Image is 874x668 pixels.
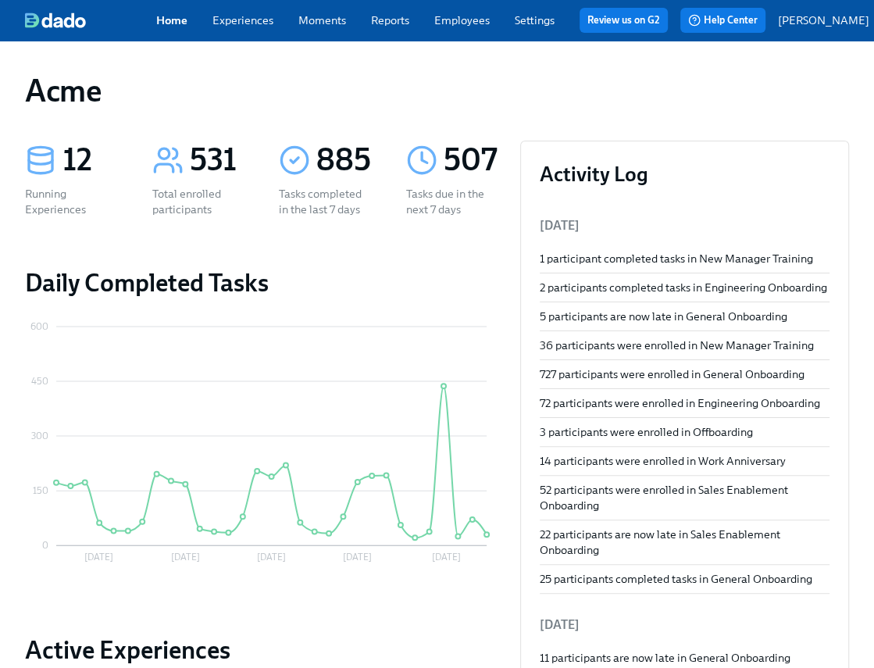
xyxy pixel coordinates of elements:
[587,13,660,28] a: Review us on G2
[316,141,371,180] div: 885
[540,280,829,295] div: 2 participants completed tasks in Engineering Onboarding
[406,186,496,217] div: Tasks due in the next 7 days
[540,453,829,469] div: 14 participants were enrolled in Work Anniversary
[540,338,829,353] div: 36 participants were enrolled in New Manager Training
[540,160,829,188] h3: Activity Log
[680,8,765,33] button: Help Center
[25,13,86,28] img: dado
[257,552,286,563] tspan: [DATE]
[152,186,242,217] div: Total enrolled participants
[25,13,156,28] a: dado
[279,186,369,217] div: Tasks completed in the last 7 days
[156,13,187,27] a: Home
[540,395,829,411] div: 72 participants were enrolled in Engineering Onboarding
[343,552,372,563] tspan: [DATE]
[580,8,668,33] button: Review us on G2
[25,634,495,666] a: Active Experiences
[171,552,200,563] tspan: [DATE]
[778,13,869,28] p: [PERSON_NAME]
[31,376,48,387] tspan: 450
[25,72,102,109] h1: Acme
[212,13,273,27] a: Experiences
[540,482,829,513] div: 52 participants were enrolled in Sales Enablement Onboarding
[25,186,115,217] div: Running Experiences
[540,251,829,266] div: 1 participant completed tasks in New Manager Training
[540,218,580,233] span: [DATE]
[190,141,242,180] div: 531
[33,485,48,496] tspan: 150
[540,606,829,644] li: [DATE]
[298,13,346,27] a: Moments
[30,321,48,332] tspan: 600
[444,141,498,180] div: 507
[25,267,495,298] h2: Daily Completed Tasks
[62,141,115,180] div: 12
[540,527,829,558] div: 22 participants are now late in Sales Enablement Onboarding
[688,13,758,28] span: Help Center
[540,650,829,666] div: 11 participants are now late in General Onboarding
[84,552,113,563] tspan: [DATE]
[515,13,555,27] a: Settings
[540,571,829,587] div: 25 participants completed tasks in General Onboarding
[371,13,409,27] a: Reports
[540,309,829,324] div: 5 participants are now late in General Onboarding
[540,424,829,440] div: 3 participants were enrolled in Offboarding
[42,540,48,551] tspan: 0
[540,366,829,382] div: 727 participants were enrolled in General Onboarding
[434,13,490,27] a: Employees
[432,552,461,563] tspan: [DATE]
[31,430,48,441] tspan: 300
